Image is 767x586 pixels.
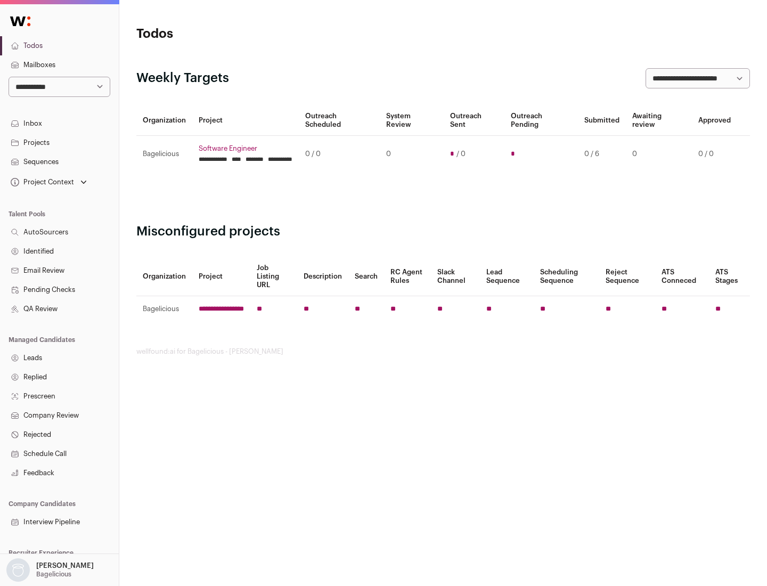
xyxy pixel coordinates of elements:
th: Reject Sequence [599,257,656,296]
td: 0 / 0 [299,136,380,173]
th: Slack Channel [431,257,480,296]
footer: wellfound:ai for Bagelicious - [PERSON_NAME] [136,347,750,356]
button: Open dropdown [9,175,89,190]
th: Outreach Scheduled [299,105,380,136]
th: RC Agent Rules [384,257,430,296]
h2: Misconfigured projects [136,223,750,240]
td: Bagelicious [136,136,192,173]
th: Project [192,105,299,136]
img: nopic.png [6,558,30,582]
p: Bagelicious [36,570,71,579]
td: 0 [626,136,692,173]
th: Outreach Sent [444,105,505,136]
th: Project [192,257,250,296]
th: Job Listing URL [250,257,297,296]
th: Lead Sequence [480,257,534,296]
td: 0 / 6 [578,136,626,173]
th: Awaiting review [626,105,692,136]
a: Software Engineer [199,144,292,153]
p: [PERSON_NAME] [36,561,94,570]
h2: Weekly Targets [136,70,229,87]
img: Wellfound [4,11,36,32]
th: Organization [136,257,192,296]
th: Organization [136,105,192,136]
th: Description [297,257,348,296]
td: 0 / 0 [692,136,737,173]
th: System Review [380,105,443,136]
span: / 0 [456,150,466,158]
td: 0 [380,136,443,173]
th: Scheduling Sequence [534,257,599,296]
div: Project Context [9,178,74,186]
button: Open dropdown [4,558,96,582]
td: Bagelicious [136,296,192,322]
th: ATS Stages [709,257,750,296]
th: Outreach Pending [504,105,577,136]
th: Submitted [578,105,626,136]
th: Approved [692,105,737,136]
h1: Todos [136,26,341,43]
th: ATS Conneced [655,257,708,296]
th: Search [348,257,384,296]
